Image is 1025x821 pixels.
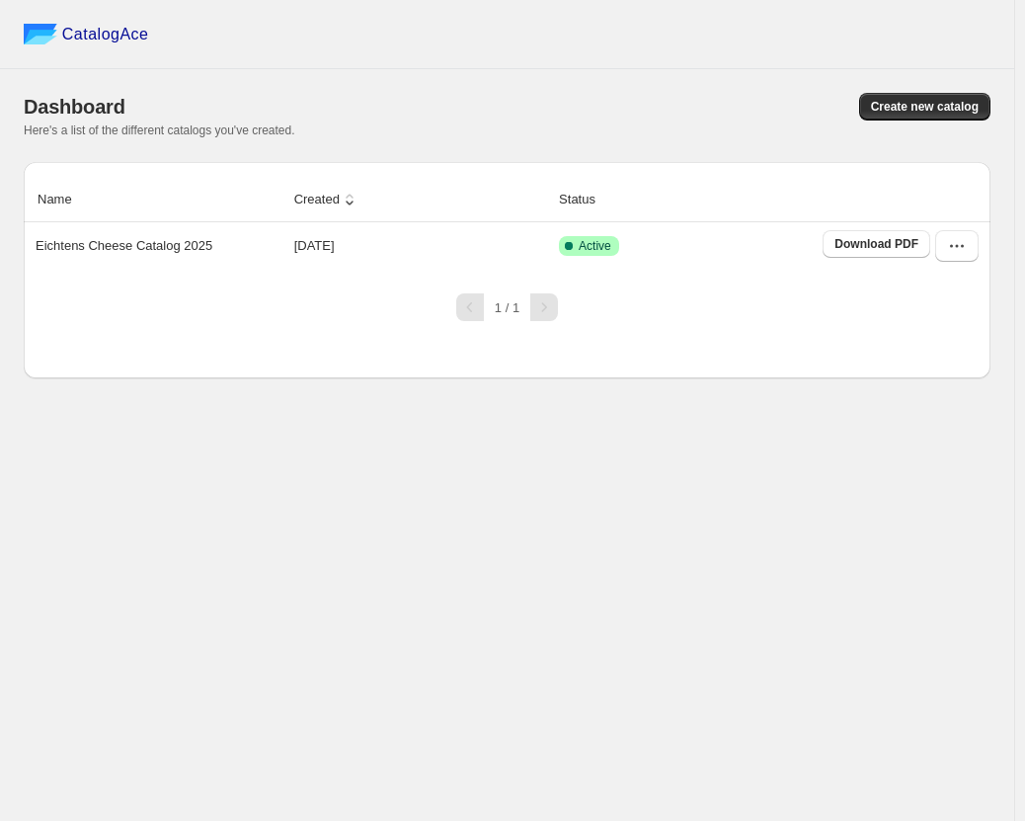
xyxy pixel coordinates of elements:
span: Dashboard [24,96,125,118]
span: CatalogAce [62,25,149,44]
span: Create new catalog [871,99,979,115]
span: Here's a list of the different catalogs you've created. [24,123,295,137]
td: [DATE] [288,222,553,270]
span: Download PDF [834,236,918,252]
button: Name [35,181,95,218]
p: Eichtens Cheese Catalog 2025 [36,236,212,256]
button: Create new catalog [859,93,990,121]
a: Download PDF [823,230,930,258]
span: Active [579,238,611,254]
button: Status [556,181,618,218]
img: catalog ace [24,24,57,44]
button: Created [291,181,362,218]
span: 1 / 1 [495,300,519,315]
